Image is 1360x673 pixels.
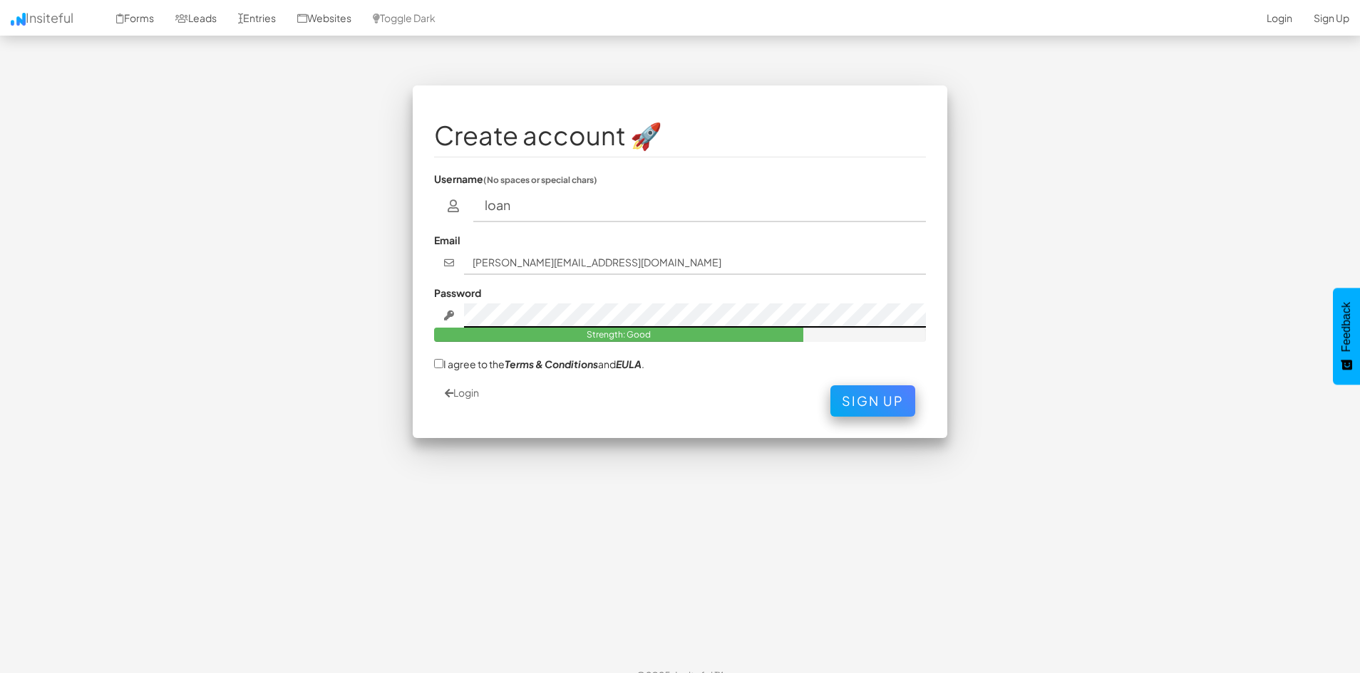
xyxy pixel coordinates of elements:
[1333,288,1360,385] button: Feedback - Show survey
[1340,302,1353,352] span: Feedback
[445,386,479,399] a: Login
[11,13,26,26] img: icon.png
[616,358,642,370] a: EULA
[830,385,915,417] button: Sign Up
[464,251,927,275] input: john@doe.com
[505,358,598,370] a: Terms & Conditions
[434,121,926,150] h1: Create account 🚀
[434,172,597,186] label: Username
[434,356,644,371] label: I agree to the and .
[483,174,597,185] small: (No spaces or special chars)
[434,286,481,300] label: Password
[434,359,443,368] input: I agree to theTerms & ConditionsandEULA.
[434,328,803,342] div: Strength: Good
[434,233,460,247] label: Email
[473,189,927,222] input: username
